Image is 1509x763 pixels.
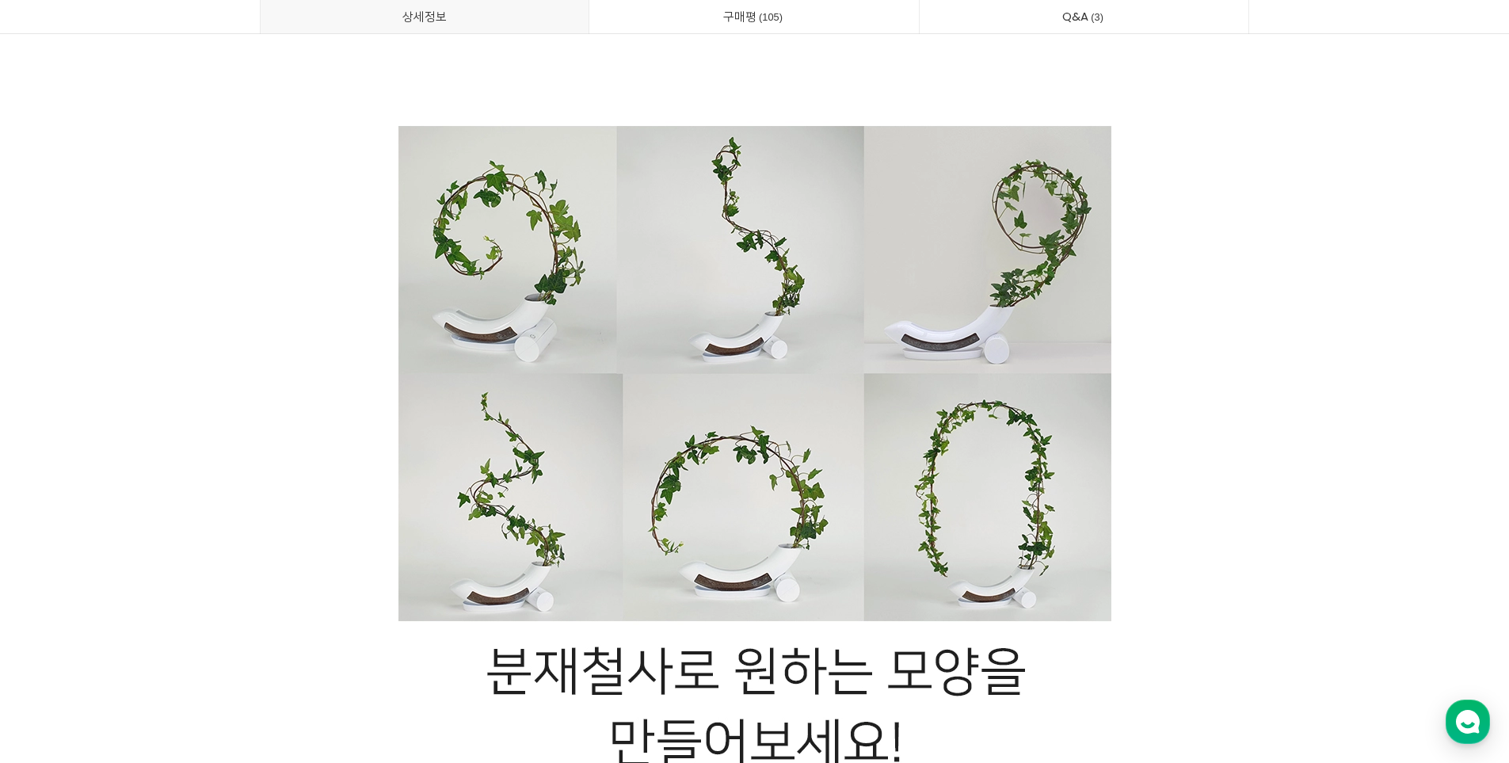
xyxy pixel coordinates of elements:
[756,9,785,25] span: 105
[5,502,105,542] a: 홈
[1088,9,1106,25] span: 3
[50,526,59,539] span: 홈
[105,502,204,542] a: 대화
[145,527,164,540] span: 대화
[245,526,264,539] span: 설정
[204,502,304,542] a: 설정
